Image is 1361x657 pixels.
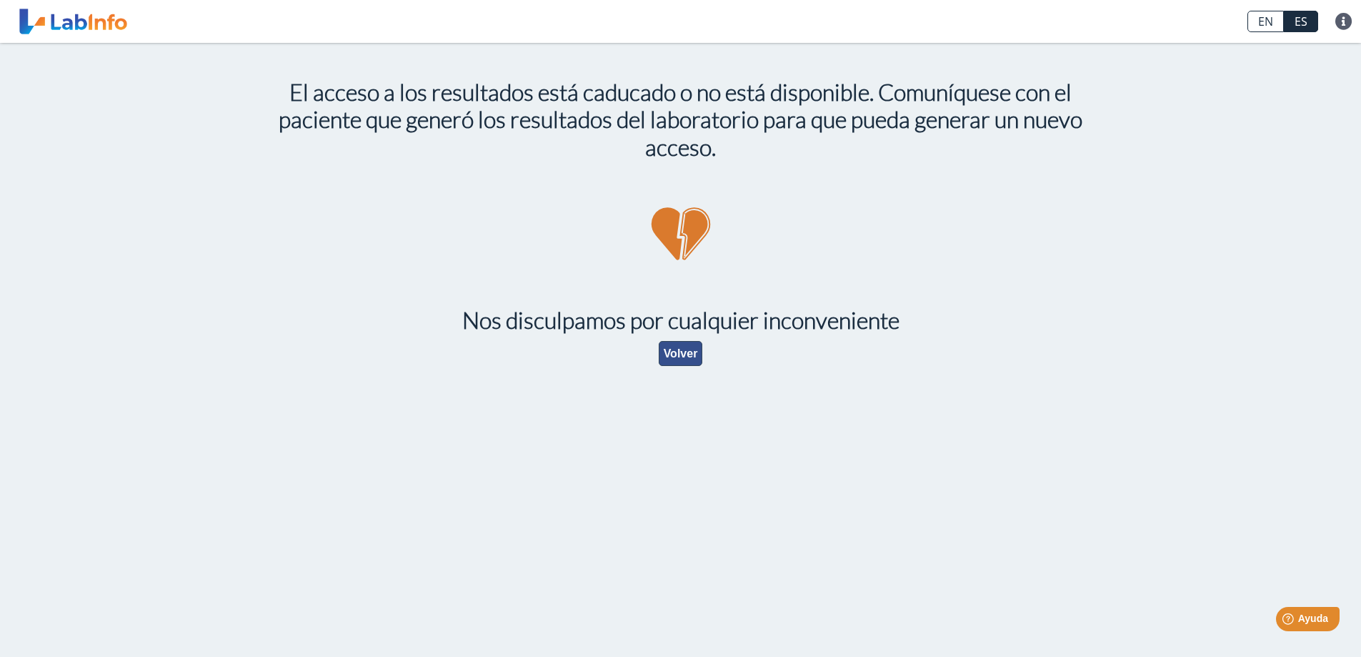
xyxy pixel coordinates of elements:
h1: Nos disculpamos por cualquier inconveniente [274,307,1088,334]
iframe: Help widget launcher [1234,601,1345,641]
h1: El acceso a los resultados está caducado o no está disponible. Comuníquese con el paciente que ge... [274,79,1088,161]
button: Volver [659,341,703,366]
a: EN [1247,11,1284,32]
a: ES [1284,11,1318,32]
